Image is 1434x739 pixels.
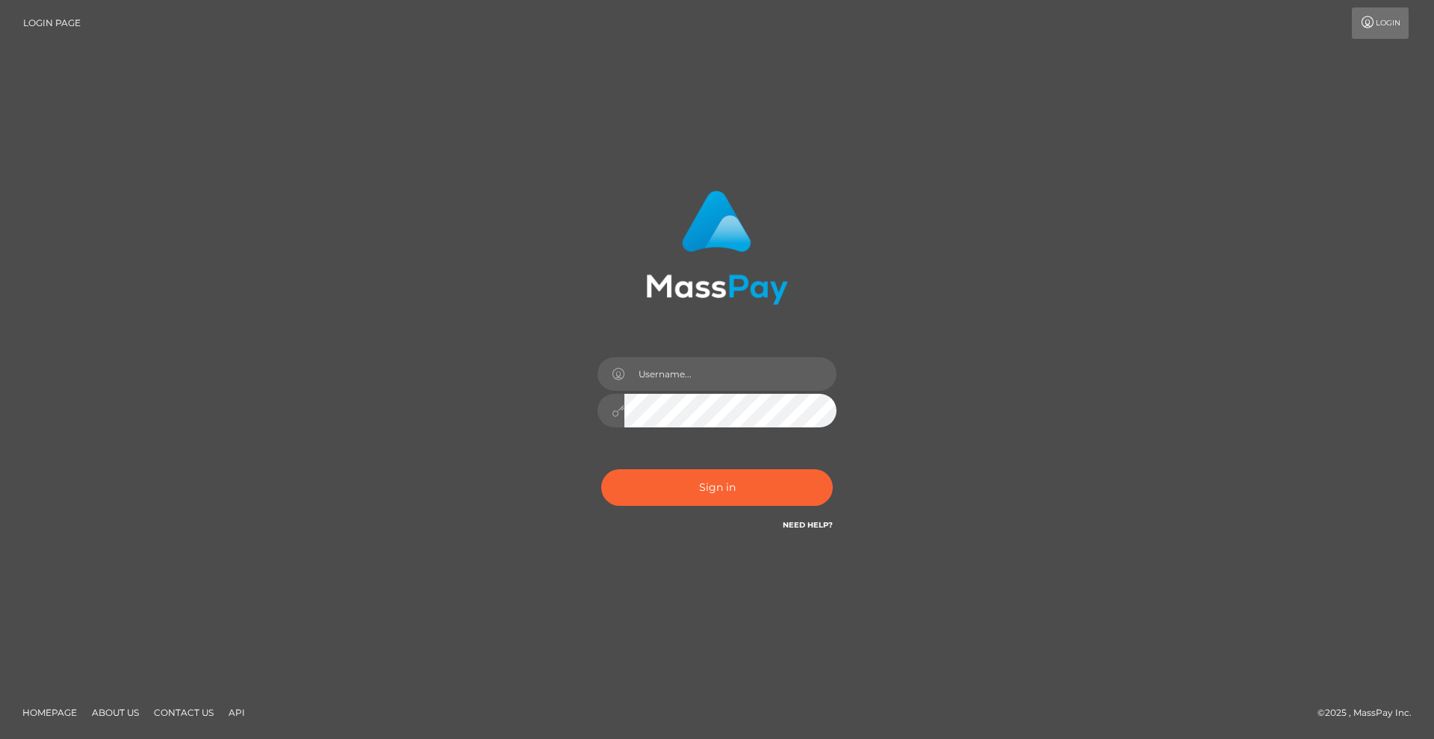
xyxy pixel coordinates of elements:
a: Homepage [16,701,83,724]
a: Contact Us [148,701,220,724]
input: Username... [624,357,836,391]
a: API [223,701,251,724]
a: Login [1352,7,1409,39]
a: Need Help? [783,520,833,530]
button: Sign in [601,469,833,506]
div: © 2025 , MassPay Inc. [1317,705,1423,721]
a: About Us [86,701,145,724]
img: MassPay Login [646,191,788,305]
a: Login Page [23,7,81,39]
